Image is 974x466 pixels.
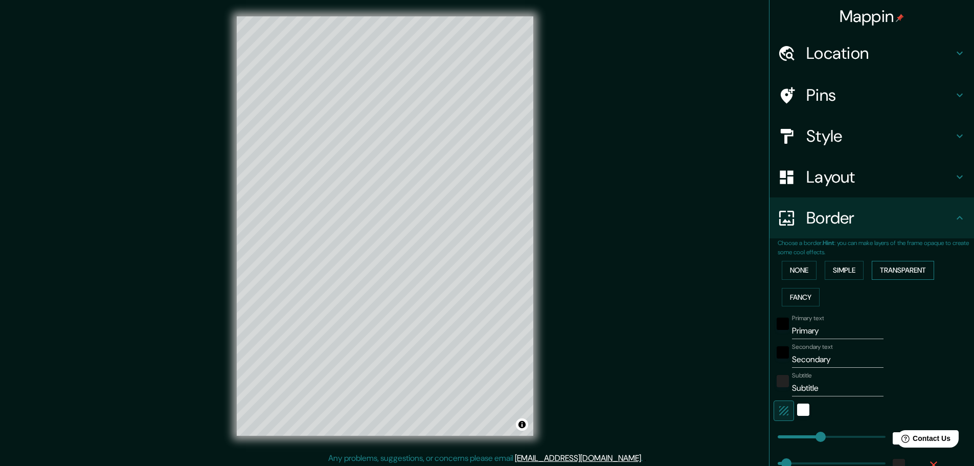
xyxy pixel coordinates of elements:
[769,116,974,157] div: Style
[777,346,789,359] button: black
[515,453,641,463] a: [EMAIL_ADDRESS][DOMAIN_NAME]
[769,197,974,238] div: Border
[644,452,646,464] div: .
[840,6,904,27] h4: Mappin
[806,85,954,105] h4: Pins
[782,261,817,280] button: None
[777,375,789,387] button: color-222222
[896,14,904,22] img: pin-icon.png
[792,371,812,380] label: Subtitle
[769,33,974,74] div: Location
[769,157,974,197] div: Layout
[806,126,954,146] h4: Style
[792,343,833,351] label: Secondary text
[872,261,934,280] button: Transparent
[778,238,974,257] p: Choose a border. : you can make layers of the frame opaque to create some cool effects.
[782,288,820,307] button: Fancy
[328,452,643,464] p: Any problems, suggestions, or concerns please email .
[825,261,864,280] button: Simple
[883,426,963,455] iframe: Help widget launcher
[792,314,824,323] label: Primary text
[806,43,954,63] h4: Location
[823,239,834,247] b: Hint
[777,318,789,330] button: black
[797,404,809,416] button: white
[806,208,954,228] h4: Border
[516,418,528,431] button: Toggle attribution
[806,167,954,187] h4: Layout
[643,452,644,464] div: .
[769,75,974,116] div: Pins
